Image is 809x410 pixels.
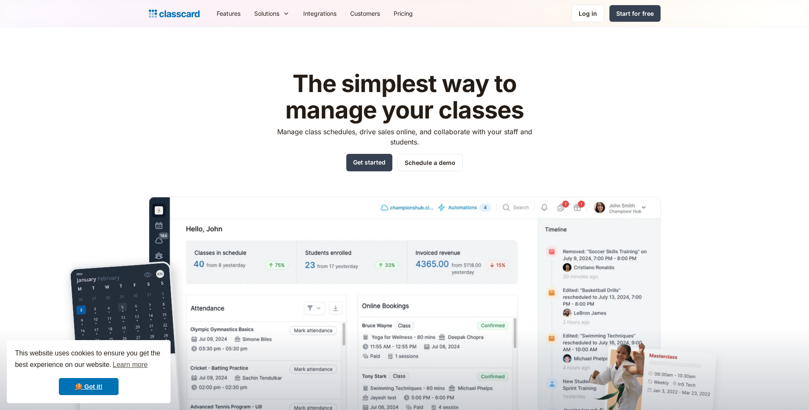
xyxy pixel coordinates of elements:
[7,340,171,403] div: cookieconsent
[387,4,420,23] a: Pricing
[609,5,661,22] a: Start for free
[111,358,149,371] a: learn more about cookies
[346,154,392,171] a: Get started
[397,154,463,171] a: Schedule a demo
[579,9,597,18] div: Log in
[571,5,604,22] a: Log in
[15,348,162,371] span: This website uses cookies to ensure you get the best experience on our website.
[254,9,279,18] div: Solutions
[343,4,387,23] a: Customers
[210,4,247,23] a: Features
[616,9,654,18] div: Start for free
[247,4,296,23] div: Solutions
[296,4,343,23] a: Integrations
[149,8,200,20] a: home
[269,71,540,123] h1: The simplest way to manage your classes
[59,378,119,395] a: dismiss cookie message
[269,127,540,147] p: Manage class schedules, drive sales online, and collaborate with your staff and students.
